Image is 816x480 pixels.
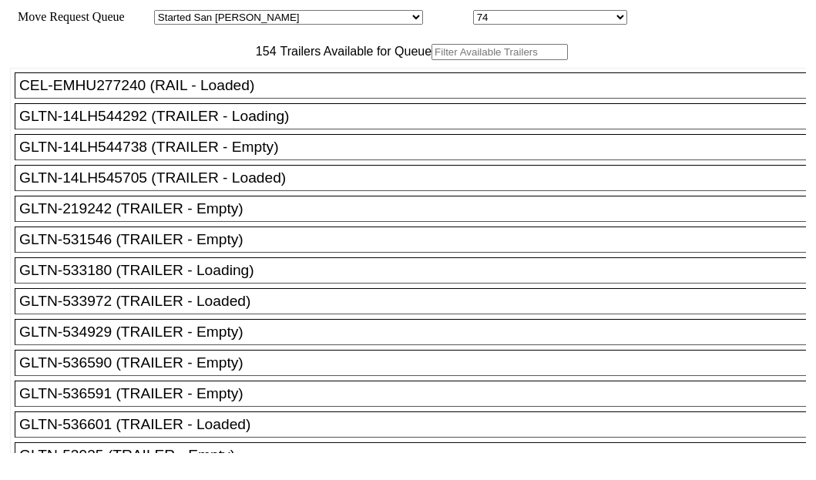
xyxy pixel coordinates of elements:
[277,45,432,58] span: Trailers Available for Queue
[432,44,568,60] input: Filter Available Trailers
[19,200,815,217] div: GLTN-219242 (TRAILER - Empty)
[426,10,470,23] span: Location
[19,231,815,248] div: GLTN-531546 (TRAILER - Empty)
[19,447,815,464] div: GLTN-53935 (TRAILER - Empty)
[248,45,277,58] span: 154
[19,170,815,186] div: GLTN-14LH545705 (TRAILER - Loaded)
[127,10,151,23] span: Area
[19,108,815,125] div: GLTN-14LH544292 (TRAILER - Loading)
[19,293,815,310] div: GLTN-533972 (TRAILER - Loaded)
[19,324,815,341] div: GLTN-534929 (TRAILER - Empty)
[19,262,815,279] div: GLTN-533180 (TRAILER - Loading)
[10,10,125,23] span: Move Request Queue
[19,385,815,402] div: GLTN-536591 (TRAILER - Empty)
[19,354,815,371] div: GLTN-536590 (TRAILER - Empty)
[19,139,815,156] div: GLTN-14LH544738 (TRAILER - Empty)
[19,77,815,94] div: CEL-EMHU277240 (RAIL - Loaded)
[19,416,815,433] div: GLTN-536601 (TRAILER - Loaded)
